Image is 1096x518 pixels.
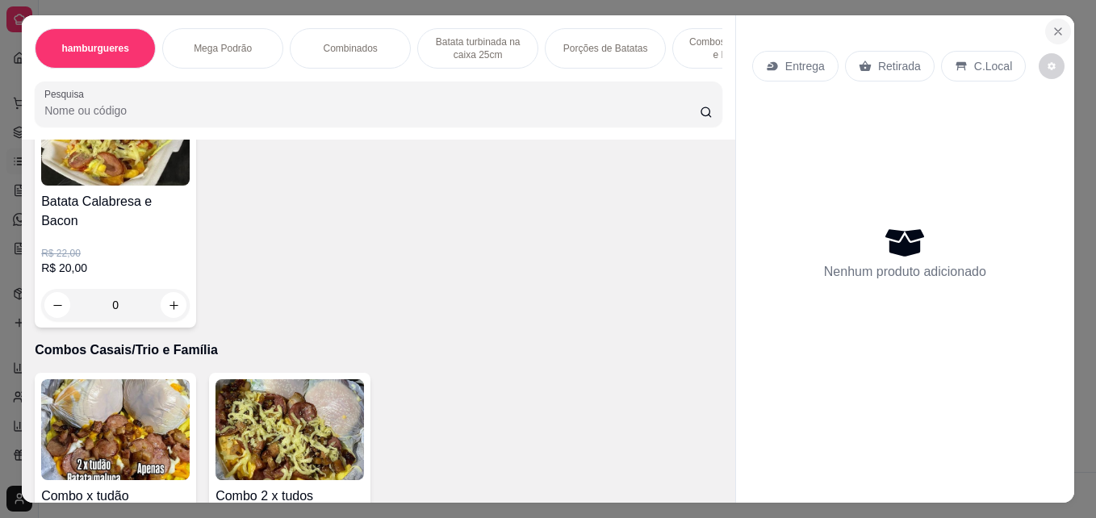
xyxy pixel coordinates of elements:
[41,192,190,231] h4: Batata Calabresa e Bacon
[1045,19,1071,44] button: Close
[824,262,986,282] p: Nenhum produto adicionado
[785,58,825,74] p: Entrega
[1039,53,1065,79] button: decrease-product-quantity
[61,42,128,55] p: hamburgueres
[431,36,525,61] p: Batata turbinada na caixa 25cm
[563,42,648,55] p: Porções de Batatas
[41,247,190,260] p: R$ 22,00
[878,58,921,74] p: Retirada
[194,42,252,55] p: Mega Podrão
[44,102,700,119] input: Pesquisa
[323,42,377,55] p: Combinados
[41,487,190,506] h4: Combo x tudão
[41,260,190,276] p: R$ 20,00
[974,58,1012,74] p: C.Local
[44,87,90,101] label: Pesquisa
[686,36,780,61] p: Combos Casais/Trio e Família
[35,340,722,360] p: Combos Casais/Trio e Família
[215,379,364,480] img: product-image
[41,379,190,480] img: product-image
[215,487,364,506] h4: Combo 2 x tudos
